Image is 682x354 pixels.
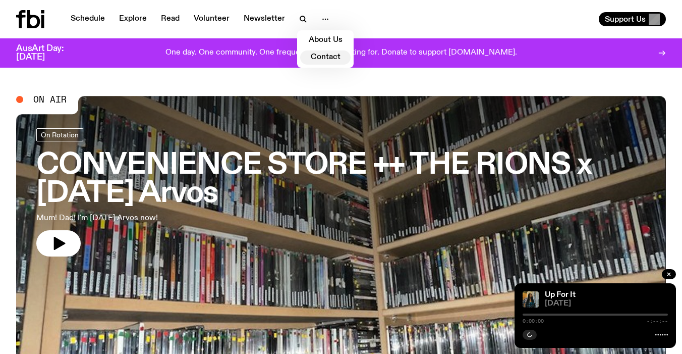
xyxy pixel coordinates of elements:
[33,95,67,104] span: On Air
[36,128,646,257] a: CONVENIENCE STORE ++ THE RIONS x [DATE] ArvosMum! Dad! I'm [DATE] Arvos now!
[41,131,79,138] span: On Rotation
[238,12,291,26] a: Newsletter
[523,319,544,324] span: 0:00:00
[647,319,668,324] span: -:--:--
[36,128,83,141] a: On Rotation
[523,291,539,308] img: Ify - a Brown Skin girl with black braided twists, looking up to the side with her tongue stickin...
[300,33,351,47] a: About Us
[165,48,517,58] p: One day. One community. One frequency worth fighting for. Donate to support [DOMAIN_NAME].
[36,212,295,224] p: Mum! Dad! I'm [DATE] Arvos now!
[113,12,153,26] a: Explore
[36,151,646,208] h3: CONVENIENCE STORE ++ THE RIONS x [DATE] Arvos
[155,12,186,26] a: Read
[545,291,576,299] a: Up For It
[300,50,351,65] a: Contact
[16,44,81,62] h3: AusArt Day: [DATE]
[599,12,666,26] button: Support Us
[65,12,111,26] a: Schedule
[545,300,668,308] span: [DATE]
[605,15,646,24] span: Support Us
[188,12,236,26] a: Volunteer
